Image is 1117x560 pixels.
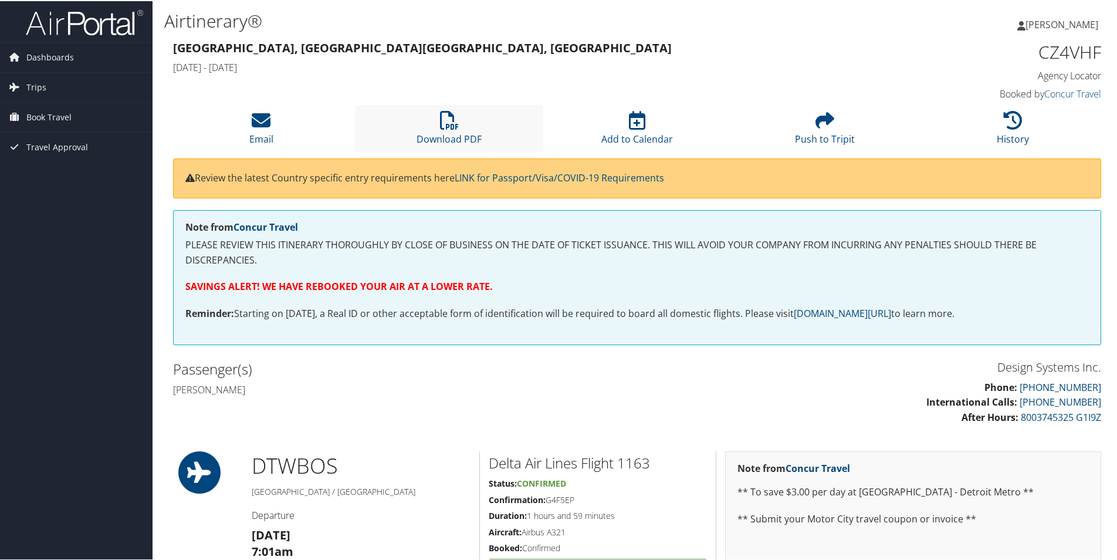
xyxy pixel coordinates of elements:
[795,116,855,144] a: Push to Tripit
[997,116,1029,144] a: History
[26,102,72,131] span: Book Travel
[646,358,1101,375] h3: Design Systems Inc.
[185,237,1089,266] p: PLEASE REVIEW THIS ITINERARY THOROUGHLY BY CLOSE OF BUSINESS ON THE DATE OF TICKET ISSUANCE. THIS...
[1017,6,1110,41] a: [PERSON_NAME]
[173,382,628,395] h4: [PERSON_NAME]
[489,541,707,553] h5: Confirmed
[252,542,293,558] strong: 7:01am
[489,509,707,521] h5: 1 hours and 59 minutes
[882,39,1101,63] h1: CZ4VHF
[489,525,522,537] strong: Aircraft:
[252,485,471,497] h5: [GEOGRAPHIC_DATA] / [GEOGRAPHIC_DATA]
[249,116,273,144] a: Email
[26,72,46,101] span: Trips
[185,306,234,319] strong: Reminder:
[737,511,1089,526] p: ** Submit your Motor City travel coupon or invoice **
[489,509,527,520] strong: Duration:
[517,477,566,488] span: Confirmed
[185,279,493,292] strong: SAVINGS ALERT! WE HAVE REBOOKED YOUR AIR AT A LOWER RATE.
[1020,394,1101,407] a: [PHONE_NUMBER]
[984,380,1017,393] strong: Phone:
[26,131,88,161] span: Travel Approval
[26,8,143,35] img: airportal-logo.png
[252,450,471,480] h1: DTW BOS
[1021,410,1101,423] a: 8003745325 G1I9Z
[164,8,795,32] h1: Airtinerary®
[185,305,1089,321] p: Starting on [DATE], a Real ID or other acceptable form of identification will be required to boar...
[1025,17,1098,30] span: [PERSON_NAME]
[489,541,522,552] strong: Booked:
[173,60,865,73] h4: [DATE] - [DATE]
[185,220,298,232] strong: Note from
[489,477,517,488] strong: Status:
[417,116,482,144] a: Download PDF
[786,461,850,474] a: Concur Travel
[233,220,298,232] a: Concur Travel
[962,410,1018,423] strong: After Hours:
[489,525,707,537] h5: Airbus A321
[489,493,707,505] h5: G4F5EP
[1020,380,1101,393] a: [PHONE_NUMBER]
[252,526,290,542] strong: [DATE]
[489,493,546,504] strong: Confirmation:
[173,39,672,55] strong: [GEOGRAPHIC_DATA], [GEOGRAPHIC_DATA] [GEOGRAPHIC_DATA], [GEOGRAPHIC_DATA]
[601,116,673,144] a: Add to Calendar
[737,461,850,474] strong: Note from
[882,68,1101,81] h4: Agency Locator
[882,86,1101,99] h4: Booked by
[455,170,664,183] a: LINK for Passport/Visa/COVID-19 Requirements
[489,452,707,472] h2: Delta Air Lines Flight 1163
[26,42,74,71] span: Dashboards
[737,484,1089,499] p: ** To save $3.00 per day at [GEOGRAPHIC_DATA] - Detroit Metro **
[185,170,1089,185] p: Review the latest Country specific entry requirements here
[794,306,891,319] a: [DOMAIN_NAME][URL]
[1044,86,1101,99] a: Concur Travel
[173,358,628,378] h2: Passenger(s)
[926,394,1017,407] strong: International Calls:
[252,508,471,521] h4: Departure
